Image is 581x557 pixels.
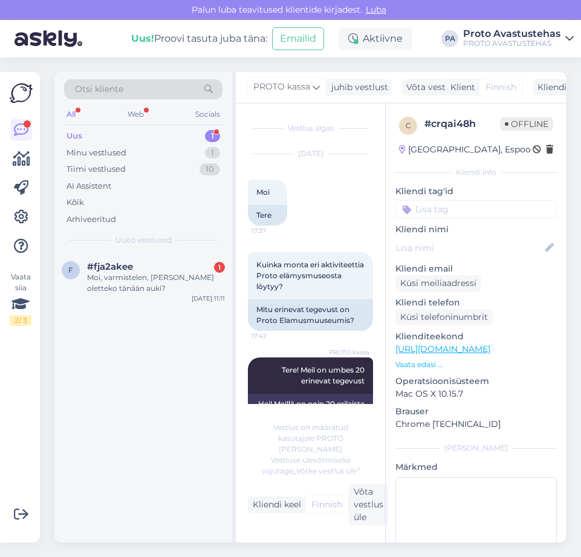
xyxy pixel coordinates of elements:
p: Brauser [395,405,557,418]
p: Chrome [TECHNICAL_ID] [395,418,557,431]
div: Võta vestlus üle [401,79,478,96]
span: Vestluse ülevõtmiseks vajutage [262,455,360,475]
div: Kõik [67,197,84,209]
input: Lisa nimi [396,241,543,255]
p: Operatsioonisüsteem [395,375,557,388]
span: c [406,121,411,130]
div: Mitu erinevat tegevust on Proto Elamusmuuseumis? [248,299,373,331]
span: Uued vestlused [115,235,172,246]
div: Tiimi vestlused [67,163,126,175]
p: Märkmed [395,461,557,474]
span: Offline [500,117,553,131]
div: [GEOGRAPHIC_DATA], Espoo [399,143,531,156]
span: Otsi kliente [75,83,123,96]
div: Socials [193,106,222,122]
div: Web [125,106,146,122]
div: PROTO AVASTUSTEHAS [463,39,560,48]
span: Finnish [311,498,342,511]
p: Kliendi tag'id [395,185,557,198]
div: [DATE] 11:11 [192,294,225,303]
div: PA [441,30,458,47]
input: Lisa tag [395,200,557,218]
span: Tere! Meil on umbes 20 erinevat tegevust [282,365,366,385]
span: PROTO kassa [253,80,310,94]
span: Luba [362,4,390,15]
span: 17:42 [252,331,297,340]
div: Kliendi info [395,167,557,178]
a: Proto AvastustehasPROTO AVASTUSTEHAS [463,29,574,48]
div: Küsi meiliaadressi [395,275,481,292]
div: Küsi telefoninumbrit [395,309,493,325]
a: [URL][DOMAIN_NAME] [395,344,490,354]
div: Tere [248,205,287,226]
div: Hei! Meillä on noin 20 erilaista aktiviteettia [248,394,373,425]
div: Arhiveeritud [67,213,116,226]
div: [PERSON_NAME] [395,443,557,454]
img: Askly Logo [10,82,33,105]
span: Finnish [485,81,516,94]
span: #fja2akee [87,261,133,272]
div: 10 [200,163,220,175]
div: Moi, varmistelen, [PERSON_NAME] oletteko tänään auki? [87,272,225,294]
div: Proovi tasuta juba täna: [131,31,267,46]
div: 1 [205,147,220,159]
div: Uus [67,130,82,142]
span: Vestlus on määratud kasutajale PROTO [PERSON_NAME] [273,423,348,454]
div: All [64,106,78,122]
div: 1 [214,262,225,273]
span: PROTO kassa [324,348,369,357]
p: Kliendi email [395,262,557,275]
div: [DATE] [248,148,373,159]
p: Klienditeekond [395,330,557,343]
i: „Võtke vestlus üle” [293,466,360,475]
p: Kliendi telefon [395,296,557,309]
span: Kuinka monta eri aktiviteettia Proto elämysmuseosta löytyy? [256,260,366,291]
button: Emailid [272,27,324,50]
div: Klient [446,81,475,94]
span: f [68,265,73,275]
div: # crqai48h [424,117,500,131]
div: Vaata siia [10,272,31,326]
div: Võta vestlus üle [349,484,388,526]
p: Mac OS X 10.15.7 [395,388,557,400]
span: 17:37 [252,226,297,235]
b: Uus! [131,33,154,44]
div: Kliendi keel [248,498,301,511]
div: 1 [205,130,220,142]
div: juhib vestlust [326,81,388,94]
div: Vestlus algas [248,123,373,134]
p: Kliendi nimi [395,223,557,236]
div: Proto Avastustehas [463,29,560,39]
div: Aktiivne [339,28,412,50]
div: Minu vestlused [67,147,126,159]
div: 2 / 3 [10,315,31,326]
div: AI Assistent [67,180,111,192]
p: Vaata edasi ... [395,359,557,370]
span: Moi [256,187,270,197]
